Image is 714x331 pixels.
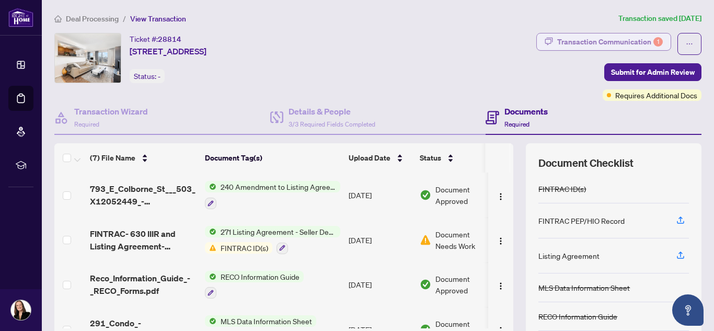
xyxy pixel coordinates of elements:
span: FINTRAC ID(s) [216,242,272,254]
span: Upload Date [349,152,390,164]
h4: Details & People [289,105,375,118]
article: Transaction saved [DATE] [618,13,701,25]
th: Document Tag(s) [201,143,344,173]
span: Document Needs Work [435,229,490,252]
span: Status [420,152,441,164]
div: FINTRAC ID(s) [538,183,586,195]
img: Status Icon [205,242,216,254]
img: IMG-X12052449_1.jpg [55,33,121,83]
span: Submit for Admin Review [611,64,695,81]
img: Status Icon [205,271,216,282]
img: Document Status [420,189,431,201]
span: Reco_Information_Guide_-_RECO_Forms.pdf [90,272,197,297]
img: Status Icon [205,181,216,192]
img: Status Icon [205,226,216,237]
div: 1 [653,37,663,47]
span: RECO Information Guide [216,271,304,282]
h4: Transaction Wizard [74,105,148,118]
button: Status IconRECO Information Guide [205,271,304,299]
h4: Documents [504,105,548,118]
div: Status: [130,69,165,83]
span: Document Approved [435,273,500,296]
span: View Transaction [130,14,186,24]
button: Status Icon271 Listing Agreement - Seller Designated Representation Agreement Authority to Offer ... [205,226,340,254]
span: (7) File Name [90,152,135,164]
td: [DATE] [344,218,416,262]
img: Logo [497,192,505,201]
div: Transaction Communication [557,33,663,50]
span: MLS Data Information Sheet [216,315,316,327]
div: FINTRAC PEP/HIO Record [538,215,625,226]
span: Document Approved [435,184,500,207]
span: 271 Listing Agreement - Seller Designated Representation Agreement Authority to Offer for Sale [216,226,340,237]
span: Deal Processing [66,14,119,24]
button: Submit for Admin Review [604,63,701,81]
span: 28814 [158,35,181,44]
span: - [158,72,160,81]
img: logo [8,8,33,27]
span: Required [504,120,529,128]
img: Document Status [420,234,431,246]
span: FINTRAC- 630 IIIR and Listing Agreement- Updated.pdf [90,227,197,253]
img: Profile Icon [11,300,31,320]
img: Status Icon [205,315,216,327]
li: / [123,13,126,25]
span: 793_E_Colborne_St___503_X12052449_-Amendment.pdf [90,182,197,208]
span: Requires Additional Docs [615,89,697,101]
div: Listing Agreement [538,250,600,261]
span: Required [74,120,99,128]
td: [DATE] [344,173,416,218]
button: Status Icon240 Amendment to Listing Agreement - Authority to Offer for Sale Price Change/Extensio... [205,181,340,209]
span: Document Checklist [538,156,634,170]
img: Document Status [420,279,431,290]
img: Logo [497,282,505,290]
div: Ticket #: [130,33,181,45]
th: Upload Date [344,143,416,173]
button: Transaction Communication1 [536,33,671,51]
span: ellipsis [686,40,693,48]
span: 3/3 Required Fields Completed [289,120,375,128]
th: (7) File Name [86,143,201,173]
span: [STREET_ADDRESS] [130,45,206,58]
button: Open asap [672,294,704,326]
span: home [54,15,62,22]
button: Logo [492,232,509,248]
span: 240 Amendment to Listing Agreement - Authority to Offer for Sale Price Change/Extension/Amendment(s) [216,181,340,192]
td: [DATE] [344,262,416,307]
th: Status [416,143,504,173]
div: MLS Data Information Sheet [538,282,630,293]
button: Logo [492,276,509,293]
button: Logo [492,187,509,203]
img: Logo [497,237,505,245]
div: RECO Information Guide [538,311,617,322]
